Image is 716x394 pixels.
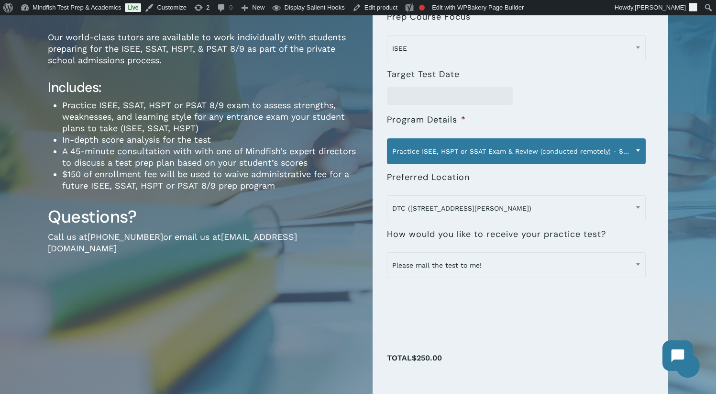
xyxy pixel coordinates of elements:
[88,232,163,242] a: [PHONE_NUMBER]
[48,206,358,228] h3: Questions?
[48,32,358,79] p: Our world-class tutors are available to work individually with students preparing for the ISEE, S...
[387,195,646,221] span: DTC (7950 E. Prentice Ave.)
[387,351,653,375] p: Total
[387,38,645,58] span: ISEE
[412,353,442,362] span: $250.00
[62,169,358,191] li: $150 of enrollment fee will be used to waive administrative fee for a future ISEE, SSAT, HSPT or ...
[387,198,645,218] span: DTC (7950 E. Prentice Ave.)
[653,331,703,381] iframe: Chatbot
[387,11,471,23] label: Prep Course Focus
[387,141,645,161] span: Practice ISEE, HSPT or SSAT Exam & Review (conducted remotely) - $250
[387,280,532,317] iframe: reCAPTCHA
[62,146,358,169] li: A 45-minute consultation with with one of Mindfish’s expert directors to discuss a test prep plan...
[62,134,358,146] li: In-depth score analysis for the test
[387,114,466,125] label: Program Details
[387,255,645,275] span: Please mail the test to me!
[48,79,358,96] h4: Includes:
[48,231,358,267] p: Call us at or email us at
[635,4,686,11] span: [PERSON_NAME]
[387,229,606,240] label: How would you like to receive your practice test?
[62,100,358,134] li: Practice ISEE, SSAT, HSPT or PSAT 8/9 exam to assess strengths, weaknesses, and learning style fo...
[387,138,646,164] span: Practice ISEE, HSPT or SSAT Exam & Review (conducted remotely) - $250
[387,35,646,61] span: ISEE
[387,172,470,183] label: Preferred Location
[125,3,141,12] a: Live
[387,69,460,80] label: Target Test Date
[419,5,425,11] div: Focus keyphrase not set
[387,252,646,278] span: Please mail the test to me!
